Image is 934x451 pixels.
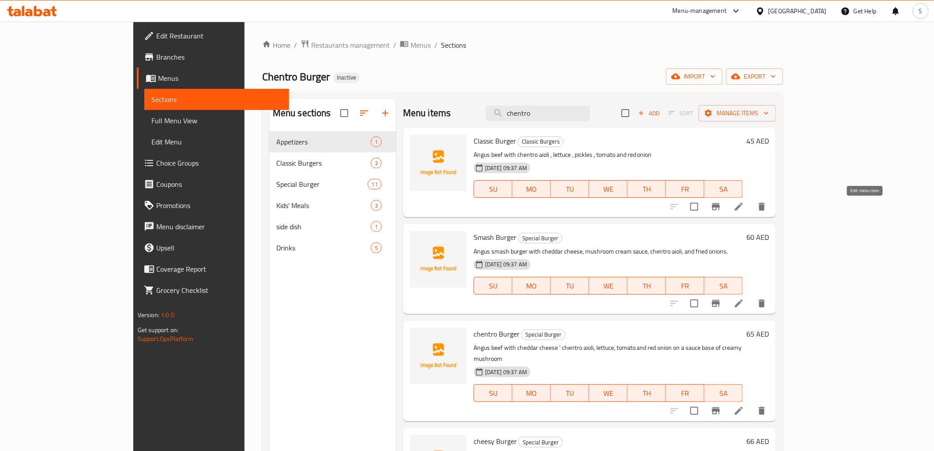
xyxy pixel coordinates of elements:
span: Promotions [156,200,282,211]
div: [GEOGRAPHIC_DATA] [768,6,827,16]
div: Classic Burgers3 [269,152,396,174]
button: SA [704,277,743,295]
span: Edit Menu [151,136,282,147]
span: TH [631,183,663,196]
div: items [371,136,382,147]
a: Full Menu View [144,110,289,131]
span: Coupons [156,179,282,189]
span: S [919,6,923,16]
p: Angus beef with cheddar cheese ' chentro aioli, lettuce, tomato and red onion on a sauce base of ... [474,342,743,364]
div: items [371,200,382,211]
span: Menus [158,73,282,83]
nav: Menu sections [269,128,396,262]
a: Edit menu item [734,406,744,416]
span: SU [478,183,509,196]
span: 1 [371,138,381,146]
span: SA [708,387,739,400]
span: Restaurants management [311,40,390,50]
a: Edit Restaurant [137,25,289,46]
button: TU [551,384,589,402]
img: Smash Burger [410,231,467,288]
button: FR [666,277,704,295]
span: 3 [371,159,381,167]
h2: Menu items [403,106,451,120]
button: export [726,68,783,85]
span: Choice Groups [156,158,282,168]
span: [DATE] 09:37 AM [482,368,531,376]
h6: 60 AED [746,231,769,243]
div: Special Burger [521,330,565,340]
span: Sections [151,94,282,105]
button: TH [628,384,666,402]
span: 1 [371,223,381,231]
a: Edit menu item [734,298,744,309]
img: chentro Burger [410,328,467,384]
button: SU [474,277,512,295]
span: WE [593,183,624,196]
button: Add [635,106,663,120]
img: Classic Burger [410,135,467,191]
span: Branches [156,52,282,62]
span: Kids' Meals [276,200,371,211]
button: WE [589,384,628,402]
span: Select to update [685,197,704,216]
button: MO [512,277,551,295]
button: delete [751,293,772,314]
a: Restaurants management [301,39,390,51]
a: Grocery Checklist [137,280,289,301]
div: Special Burger [518,233,562,243]
button: FR [666,384,704,402]
button: SU [474,180,512,198]
input: search [486,106,590,121]
button: Branch-specific-item [705,293,727,314]
a: Promotions [137,195,289,216]
a: Choice Groups [137,152,289,174]
span: Classic Burgers [518,136,563,147]
span: import [673,71,716,82]
span: TU [554,183,586,196]
span: Classic Burger [474,134,516,148]
a: Sections [144,89,289,110]
span: Add [637,108,661,118]
button: MO [512,384,551,402]
span: Sections [441,40,466,50]
span: WE [593,280,624,292]
span: Sort sections [354,102,375,124]
span: Select to update [685,294,704,313]
h6: 65 AED [746,328,769,340]
span: Inactive [333,74,360,81]
span: Version: [138,309,159,321]
span: TH [631,387,663,400]
a: Edit Menu [144,131,289,152]
span: side dish [276,221,371,232]
div: Menu-management [673,6,727,16]
span: Special Burger [276,179,368,189]
span: Manage items [706,108,769,119]
span: Upsell [156,243,282,253]
button: TH [628,277,666,295]
span: Select section first [663,106,699,120]
span: cheesy Burger [474,435,517,448]
button: delete [751,400,772,421]
a: Menus [400,39,431,51]
span: 11 [368,180,381,189]
span: Smash Burger [474,231,516,244]
button: TU [551,180,589,198]
div: Classic Burgers [276,158,371,168]
a: Coupons [137,174,289,195]
div: Drinks [276,243,371,253]
span: Select to update [685,402,704,420]
span: chentro Burger [474,327,520,341]
span: Edit Restaurant [156,30,282,41]
span: Get support on: [138,324,178,336]
li: / [393,40,396,50]
button: TH [628,180,666,198]
a: Coverage Report [137,258,289,280]
span: Menu disclaimer [156,221,282,232]
div: Special Burger11 [269,174,396,195]
div: Classic Burgers [518,136,564,147]
span: FR [670,387,701,400]
div: items [371,243,382,253]
button: delete [751,196,772,217]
